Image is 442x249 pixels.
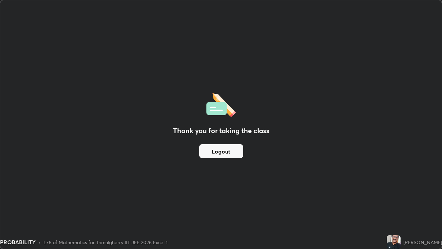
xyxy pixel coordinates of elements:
div: L76 of Mathematics for Trimulgherry IIT JEE 2026 Excel 1 [44,239,167,246]
div: • [38,239,41,246]
img: 020e023223db44b3b855fec2c82464f0.jpg [387,235,401,249]
h2: Thank you for taking the class [173,126,269,136]
img: offlineFeedback.1438e8b3.svg [206,91,236,117]
button: Logout [199,144,243,158]
div: [PERSON_NAME] [403,239,442,246]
